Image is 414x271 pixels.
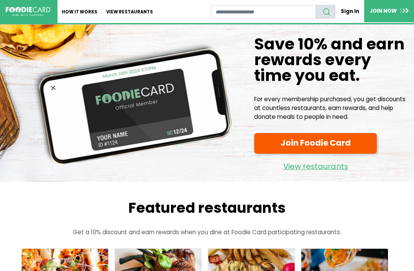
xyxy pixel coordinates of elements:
[254,95,408,121] p: For every membership purchased, you get discounts at countless restaurants, earn rewards, and hel...
[6,228,408,237] p: Get a 10% discount and earn rewards when you dine at Foodie Card participating restaurants.
[6,199,408,217] h2: Featured restaurants
[315,5,335,19] button: search
[254,156,377,173] a: View restaurants
[6,7,52,16] img: FoodieCard; Eat, Drink, Save, Donate
[211,5,316,19] input: restaurant search
[254,36,408,83] h1: Save 10% and earn rewards every time you eat.
[254,133,377,154] a: Join Foodie Card
[335,5,364,18] a: Sign In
